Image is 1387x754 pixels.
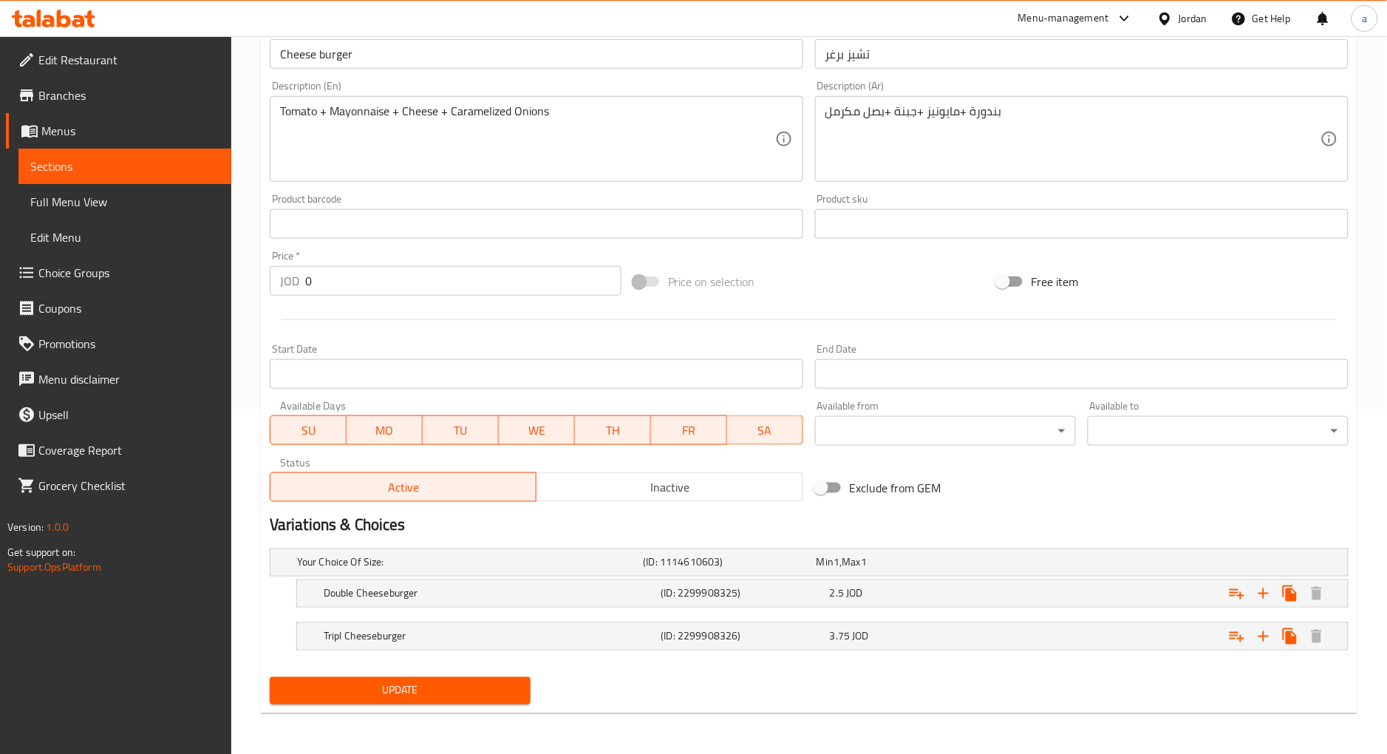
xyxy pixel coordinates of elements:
span: Inactive [542,477,797,498]
textarea: Tomato + Mayonnaise + Cheese + Caramelized Onions [280,104,775,174]
button: Inactive [536,472,803,502]
div: Expand [297,580,1348,607]
button: Add choice group [1224,580,1250,607]
input: Enter name Ar [815,39,1349,69]
h5: Tripl Cheeseburger [324,629,655,644]
span: MO [352,420,417,441]
button: Delete Double Cheeseburger [1303,580,1330,607]
button: Delete Tripl Cheeseburger [1303,623,1330,650]
a: Coverage Report [6,432,231,468]
span: Branches [38,86,219,104]
button: Clone new choice [1277,623,1303,650]
button: Clone new choice [1277,580,1303,607]
span: Choice Groups [38,264,219,282]
div: ​ [1088,416,1349,446]
span: Menus [41,122,219,140]
span: Version: [7,517,44,537]
a: Menus [6,113,231,149]
div: Menu-management [1018,10,1109,27]
button: Add new choice [1250,623,1277,650]
span: Get support on: [7,543,75,562]
span: WE [505,420,569,441]
span: a [1362,10,1367,27]
a: Full Menu View [18,184,231,220]
span: Upsell [38,406,219,424]
span: 2.5 [830,584,844,603]
button: Active [270,472,537,502]
button: SU [270,415,347,445]
button: WE [499,415,575,445]
span: JOD [853,627,869,646]
div: Jordan [1179,10,1207,27]
span: SA [733,420,797,441]
span: Coverage Report [38,441,219,459]
input: Please enter product sku [815,209,1349,239]
span: Price on selection [668,273,755,291]
div: Expand [270,549,1348,576]
button: Add new choice [1250,580,1277,607]
h5: (ID: 2299908325) [661,586,824,601]
span: Update [282,682,519,700]
a: Menu disclaimer [6,361,231,397]
textarea: بندورة +مايونيز +جبنة +بصل مكرمل [825,104,1320,174]
div: Expand [297,623,1348,650]
a: Edit Restaurant [6,42,231,78]
button: TH [575,415,651,445]
a: Choice Groups [6,255,231,291]
h2: Variations & Choices [270,514,1349,536]
a: Upsell [6,397,231,432]
input: Please enter product barcode [270,209,803,239]
span: Sections [30,157,219,175]
div: , [817,555,984,570]
span: TH [581,420,645,441]
span: Edit Menu [30,228,219,246]
span: 3.75 [830,627,851,646]
span: Free item [1032,273,1079,291]
span: TU [429,420,493,441]
a: Support.OpsPlatform [7,557,101,577]
span: JOD [847,584,863,603]
span: Max [842,553,861,572]
span: 1 [834,553,839,572]
button: SA [727,415,803,445]
button: TU [423,415,499,445]
span: Active [276,477,531,498]
a: Branches [6,78,231,113]
input: Enter name En [270,39,803,69]
span: FR [657,420,721,441]
a: Sections [18,149,231,184]
button: FR [651,415,727,445]
a: Grocery Checklist [6,468,231,503]
span: Menu disclaimer [38,370,219,388]
div: ​ [815,416,1076,446]
h5: Your Choice Of Size: [297,555,638,570]
span: Coupons [38,299,219,317]
span: Min [817,553,834,572]
p: JOD [280,272,299,290]
button: MO [347,415,423,445]
span: 1.0.0 [46,517,69,537]
input: Please enter price [305,266,621,296]
button: Update [270,677,531,704]
button: Add choice group [1224,623,1250,650]
a: Edit Menu [18,220,231,255]
a: Promotions [6,326,231,361]
span: Edit Restaurant [38,51,219,69]
h5: (ID: 1114610603) [644,555,811,570]
a: Coupons [6,291,231,326]
span: Full Menu View [30,193,219,211]
span: Promotions [38,335,219,353]
h5: Double Cheeseburger [324,586,655,601]
span: Grocery Checklist [38,477,219,495]
h5: (ID: 2299908326) [661,629,824,644]
span: 1 [861,553,867,572]
span: SU [276,420,341,441]
span: Exclude from GEM [850,479,941,497]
